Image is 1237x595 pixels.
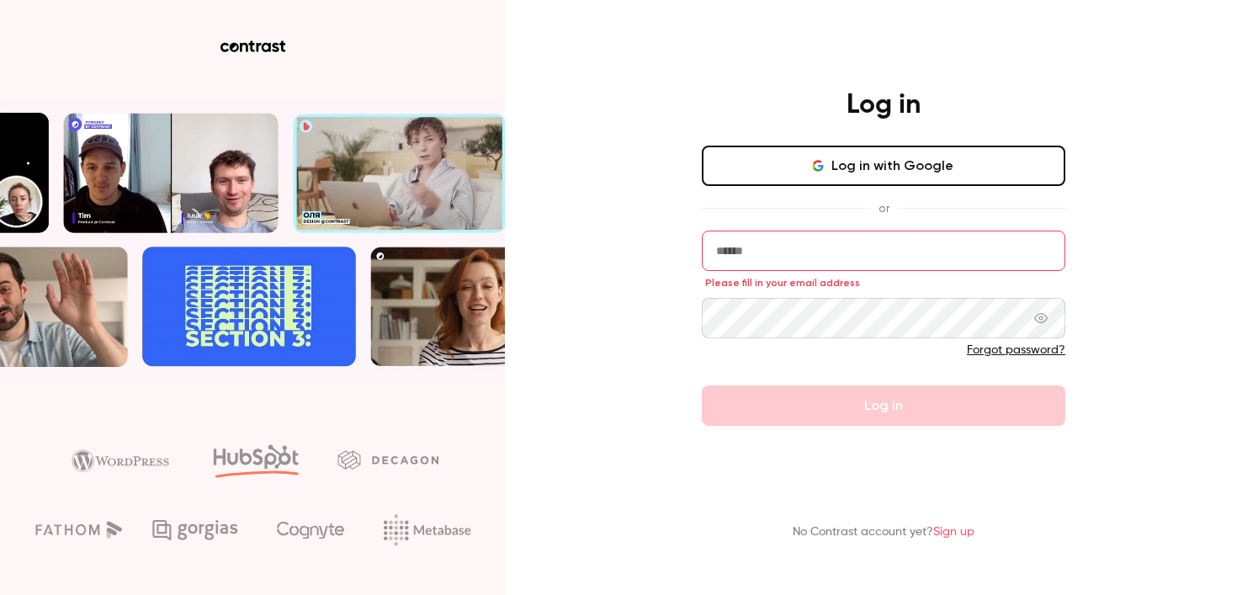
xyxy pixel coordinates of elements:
span: Please fill in your email address [705,276,860,290]
button: Log in with Google [702,146,1065,186]
p: No Contrast account yet? [793,523,974,541]
img: decagon [337,450,438,469]
a: Sign up [933,526,974,538]
span: or [870,199,898,217]
a: Forgot password? [967,344,1065,356]
h4: Log in [847,88,921,122]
